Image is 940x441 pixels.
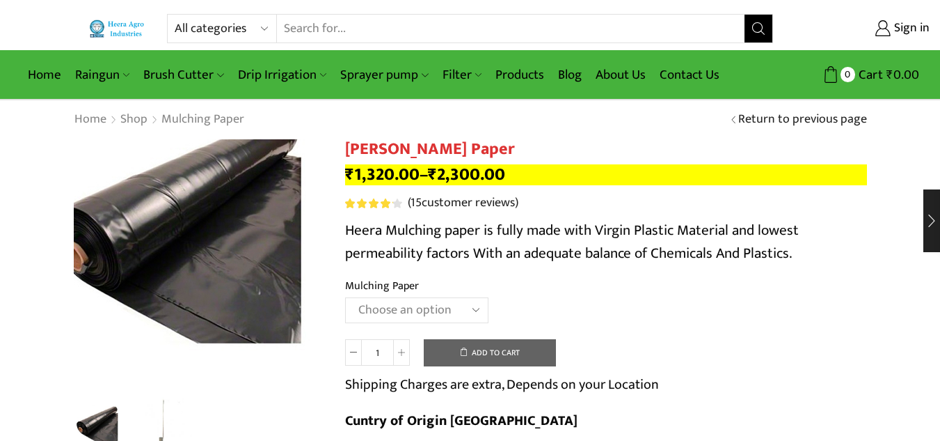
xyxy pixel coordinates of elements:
a: Home [21,59,68,91]
span: 0 [841,67,855,82]
input: Product quantity [362,339,393,366]
a: Filter [436,59,488,91]
a: Shop [120,111,148,129]
a: 0 Cart ₹0.00 [787,62,919,88]
span: Sign in [891,20,930,38]
input: Search for... [277,15,744,42]
a: Contact Us [653,59,726,91]
a: Blog [551,59,589,91]
button: Add to cart [424,339,556,367]
span: 15 [411,192,422,213]
span: ₹ [345,160,354,189]
b: Cuntry of Origin [GEOGRAPHIC_DATA] [345,409,577,433]
bdi: 2,300.00 [428,160,505,189]
button: Search button [744,15,772,42]
span: Cart [855,65,883,84]
a: Return to previous page [738,111,867,129]
div: Rated 4.27 out of 5 [345,199,401,208]
a: Sprayer pump [333,59,435,91]
bdi: 0.00 [886,64,919,86]
p: Shipping Charges are extra, Depends on your Location [345,373,659,396]
a: Home [74,111,107,129]
a: Brush Cutter [136,59,230,91]
div: 1 / 2 [74,139,324,390]
a: Products [488,59,551,91]
a: Mulching Paper [161,111,245,129]
span: Rated out of 5 based on customer ratings [345,199,393,208]
h1: [PERSON_NAME] Paper [345,139,867,160]
bdi: 1,320.00 [345,160,420,189]
span: Heera Mulching paper is fully made with Virgin Plastic Material and lowest permeability factors W... [345,218,799,266]
span: 15 [345,199,404,208]
p: – [345,164,867,185]
a: Raingun [68,59,136,91]
nav: Breadcrumb [74,111,245,129]
a: About Us [589,59,653,91]
a: (15customer reviews) [408,194,518,212]
span: ₹ [428,160,437,189]
span: ₹ [886,64,893,86]
a: Sign in [794,16,930,41]
a: Drip Irrigation [231,59,333,91]
label: Mulching Paper [345,278,419,294]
